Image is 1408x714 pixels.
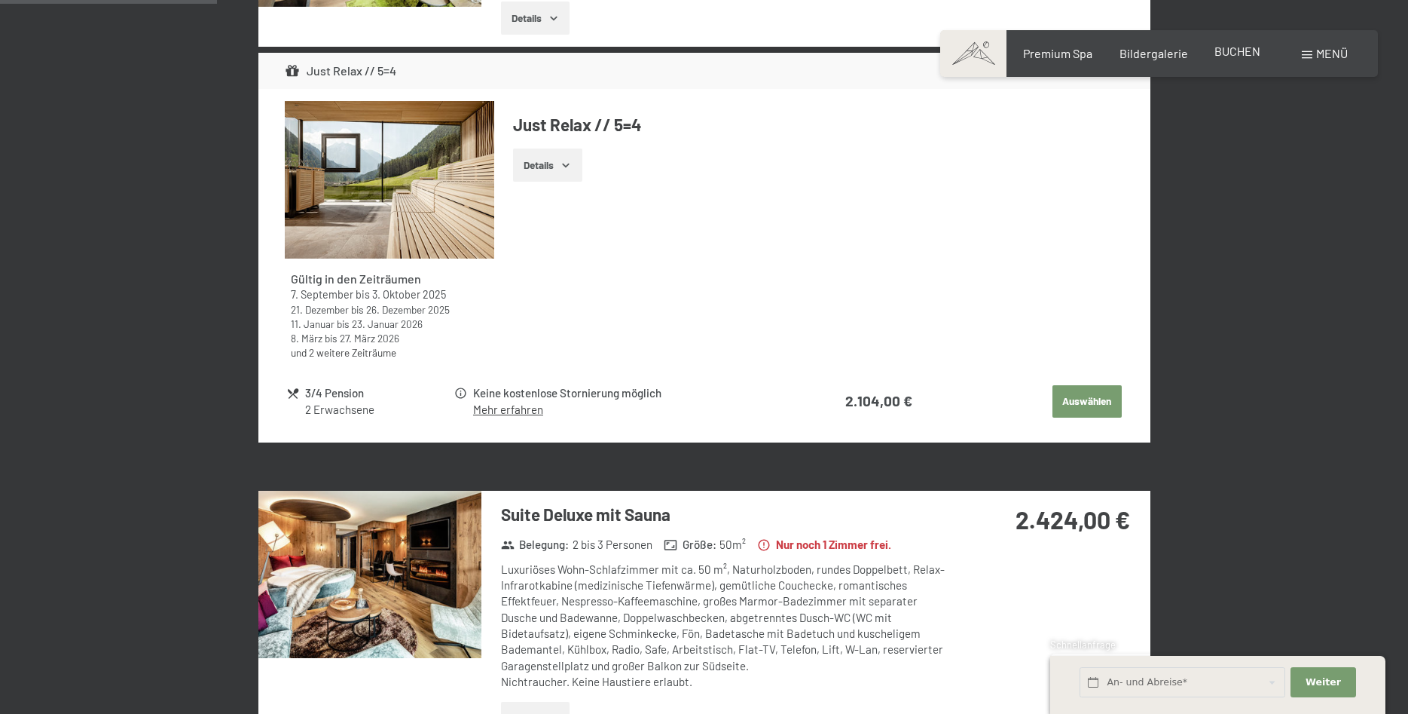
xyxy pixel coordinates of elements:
[1052,385,1122,418] button: Auswählen
[845,392,912,409] strong: 2.104,00 €
[291,317,488,331] div: bis
[291,302,488,317] div: bis
[501,562,949,690] div: Luxuriöses Wohn-Schlafzimmer mit ca. 50 m², Naturholzboden, rundes Doppelbett, Relax-Infrarotkabi...
[513,149,582,182] button: Details
[366,303,450,316] time: 26.12.2025
[285,101,494,259] img: mss_renderimg.php
[1023,46,1092,60] a: Premium Spa
[291,331,488,345] div: bis
[501,2,570,35] button: Details
[719,537,746,553] span: 50 m²
[1016,505,1130,534] strong: 2.424,00 €
[291,303,349,316] time: 21.12.2025
[258,491,481,658] img: mss_renderimg.php
[473,385,786,402] div: Keine kostenlose Stornierung möglich
[352,317,423,330] time: 23.01.2026
[291,332,322,345] time: 08.03.2026
[1044,63,1098,78] strong: 2.104,00 €
[757,537,891,553] strong: Nur noch 1 Zimmer frei.
[305,385,452,402] div: 3/4 Pension
[573,537,652,553] span: 2 bis 3 Personen
[340,332,399,345] time: 27.03.2026
[664,537,716,553] strong: Größe :
[291,288,353,301] time: 07.09.2025
[1050,639,1116,651] span: Schnellanfrage
[1290,667,1355,698] button: Weiter
[1306,676,1341,689] span: Weiter
[305,402,452,418] div: 2 Erwachsene
[1316,46,1348,60] span: Menü
[513,113,1123,136] h4: Just Relax // 5=4
[501,503,949,526] h3: Suite Deluxe mit Sauna
[1214,44,1260,58] a: BUCHEN
[291,317,334,330] time: 11.01.2026
[258,53,1150,89] div: Just Relax // 5=42.104,00 €
[291,346,396,359] a: und 2 weitere Zeiträume
[473,403,543,416] a: Mehr erfahren
[372,288,446,301] time: 03.10.2025
[291,287,488,302] div: bis
[291,271,421,286] strong: Gültig in den Zeiträumen
[285,62,396,80] div: Just Relax // 5=4
[1119,46,1188,60] a: Bildergalerie
[501,537,570,553] strong: Belegung :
